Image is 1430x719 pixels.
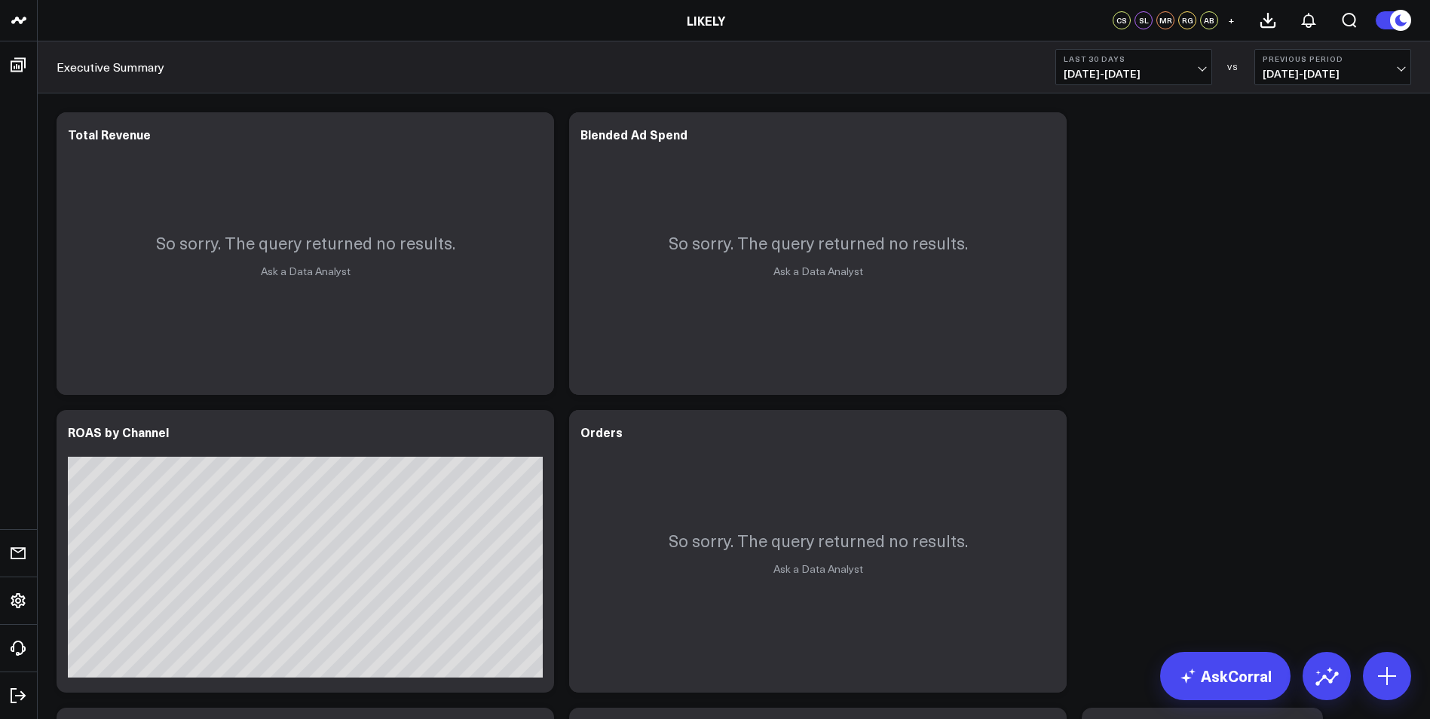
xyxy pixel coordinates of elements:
[261,264,351,278] a: Ask a Data Analyst
[669,529,968,552] p: So sorry. The query returned no results.
[773,561,863,576] a: Ask a Data Analyst
[1228,15,1235,26] span: +
[1160,652,1291,700] a: AskCorral
[1220,63,1247,72] div: VS
[1156,11,1174,29] div: MR
[68,126,151,142] div: Total Revenue
[580,424,623,440] div: Orders
[1200,11,1218,29] div: AB
[1263,54,1403,63] b: Previous Period
[1178,11,1196,29] div: RG
[1135,11,1153,29] div: SL
[156,231,455,254] p: So sorry. The query returned no results.
[68,424,169,440] div: ROAS by Channel
[1254,49,1411,85] button: Previous Period[DATE]-[DATE]
[669,231,968,254] p: So sorry. The query returned no results.
[57,59,164,75] a: Executive Summary
[1222,11,1240,29] button: +
[1055,49,1212,85] button: Last 30 Days[DATE]-[DATE]
[1263,68,1403,80] span: [DATE] - [DATE]
[580,126,687,142] div: Blended Ad Spend
[1064,54,1204,63] b: Last 30 Days
[773,264,863,278] a: Ask a Data Analyst
[1064,68,1204,80] span: [DATE] - [DATE]
[687,12,725,29] a: LIKELY
[1113,11,1131,29] div: CS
